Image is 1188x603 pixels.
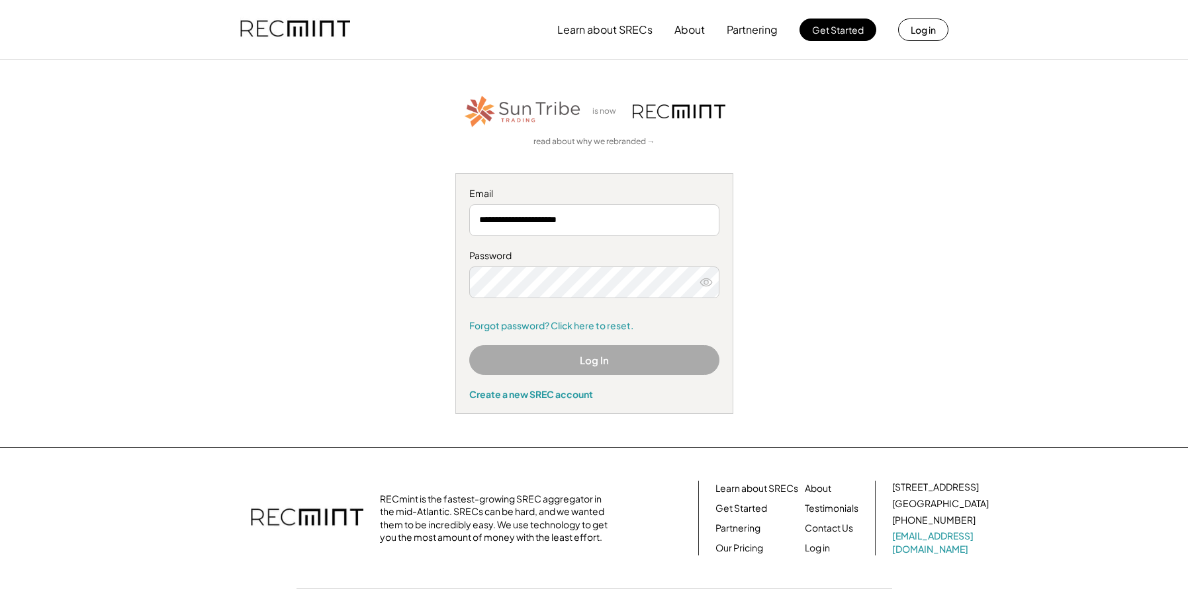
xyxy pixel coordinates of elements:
a: Log in [805,542,830,555]
div: [GEOGRAPHIC_DATA] [892,497,989,510]
div: RECmint is the fastest-growing SREC aggregator in the mid-Atlantic. SRECs can be hard, and we wan... [380,493,615,544]
img: recmint-logotype%403x.png [251,495,363,542]
a: Testimonials [805,502,858,515]
div: [PHONE_NUMBER] [892,514,976,527]
button: Log In [469,345,719,375]
a: Contact Us [805,522,853,535]
div: is now [589,106,626,117]
a: Learn about SRECs [715,482,798,495]
div: Password [469,249,719,262]
button: Log in [898,19,948,41]
a: Forgot password? Click here to reset. [469,319,719,333]
div: [STREET_ADDRESS] [892,481,979,494]
button: Learn about SRECs [557,17,653,43]
a: [EMAIL_ADDRESS][DOMAIN_NAME] [892,530,991,555]
div: Email [469,187,719,200]
a: read about why we rebranded → [533,136,655,147]
button: Partnering [727,17,778,43]
a: Partnering [715,522,760,535]
button: Get Started [800,19,876,41]
a: Get Started [715,502,767,515]
button: About [674,17,705,43]
div: Create a new SREC account [469,388,719,400]
a: Our Pricing [715,542,763,555]
img: recmint-logotype%403x.png [633,104,725,118]
img: STT_Horizontal_Logo%2B-%2BColor.png [463,93,582,130]
a: About [805,482,831,495]
img: recmint-logotype%403x.png [240,7,350,52]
